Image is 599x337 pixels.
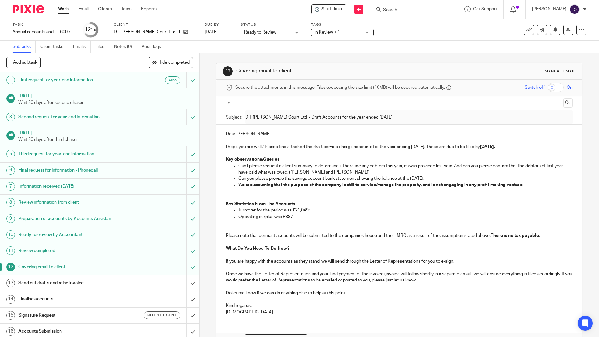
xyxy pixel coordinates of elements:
[226,131,572,137] p: Dear [PERSON_NAME],
[40,41,68,53] a: Client tasks
[13,41,36,53] a: Subtasks
[226,100,233,106] label: To:
[6,76,15,84] div: 1
[570,4,580,14] img: svg%3E
[226,202,295,206] strong: Key Statistics From The Accounts
[13,22,75,27] label: Task
[235,84,445,91] span: Secure the attachments in this message. Files exceeding the size limit (10MB) will be secured aut...
[6,198,15,207] div: 8
[142,41,166,53] a: Audit logs
[18,278,126,288] h1: Send out drafts and raise invoice.
[78,6,89,12] a: Email
[98,6,112,12] a: Clients
[311,22,374,27] label: Tags
[383,8,439,13] input: Search
[6,150,15,158] div: 5
[121,6,132,12] a: Team
[114,41,137,53] a: Notes (0)
[6,279,15,287] div: 13
[226,290,572,296] p: Do let me know if we can do anything else to help at this point.
[226,233,572,239] p: Please note that dormant accounts will be submitted to the companies house and the HMRC as a resu...
[18,75,126,85] h1: First request for year-end information
[141,6,157,12] a: Reports
[6,263,15,271] div: 12
[114,29,180,35] p: D T [PERSON_NAME] Court Ltd - HWB
[238,214,572,220] p: Operating surplus was £387
[226,309,572,315] p: [DEMOGRAPHIC_DATA]
[18,198,126,207] h1: Review information from client
[238,163,572,176] p: Can I please request a client summary to determine if there are any debtors this year, as was pro...
[321,6,343,13] span: Start timer
[480,145,495,149] strong: [DATE].
[114,22,197,27] label: Client
[18,91,193,99] h1: [DATE]
[315,30,340,35] span: In Review + 1
[238,183,523,187] strong: We are assuming that the purpose of the company is still to service/manage the property, and is n...
[73,41,91,53] a: Emails
[205,22,233,27] label: Due by
[226,271,572,284] p: Once we have the Letter of Representation and your kind payment of the invoice (invoice will foll...
[563,98,573,108] button: Cc
[6,311,15,320] div: 15
[6,113,15,121] div: 3
[18,182,126,191] h1: Information received [DATE]
[6,246,15,255] div: 11
[18,136,193,143] p: Wait 30 days after third chaser
[226,302,572,309] p: Kind regards,
[205,30,218,34] span: [DATE]
[95,41,109,53] a: Files
[58,6,69,12] a: Work
[223,66,233,76] div: 12
[6,166,15,175] div: 6
[567,84,573,91] span: On
[226,114,242,120] label: Subject:
[18,214,126,223] h1: Preparation of accounts by Accounts Assistant
[236,68,413,74] h1: Covering email to client
[18,166,126,175] h1: Final request for information - Phonecall
[241,22,303,27] label: Status
[532,6,566,12] p: [PERSON_NAME]
[226,246,289,251] strong: What Do You Need To Do Now?
[6,295,15,304] div: 14
[238,175,572,182] p: Can you please provide the savings account bank statement showing the balance at the [DATE].
[6,214,15,223] div: 9
[238,207,572,213] p: Turnover for the period was £21,049;
[525,84,544,91] span: Switch off
[226,157,279,162] strong: Key observations/Queries
[491,233,540,238] strong: There is no tax payable.
[18,128,193,136] h1: [DATE]
[18,294,126,304] h1: Finalise accounts
[165,76,180,84] div: Auto
[6,230,15,239] div: 10
[18,327,126,336] h1: Accounts Submission
[13,29,75,35] div: Annual accounts and CT600 return - NON BOOKKEEPING CLIENTS
[18,262,126,272] h1: Covering email to client
[545,69,576,74] div: Manual email
[6,182,15,191] div: 7
[6,57,41,68] button: + Add subtask
[6,327,15,336] div: 16
[18,149,126,159] h1: Third request for year-end information
[18,112,126,122] h1: Second request for year-end information
[244,30,276,35] span: Ready to Review
[147,313,177,318] span: Not yet sent
[311,4,346,14] div: D T Lisa Court Ltd - HWB - Annual accounts and CT600 return - NON BOOKKEEPING CLIENTS
[18,246,126,255] h1: Review completed
[85,26,96,33] div: 12
[18,99,193,106] p: Wait 30 days after second chaser
[226,144,572,150] p: I hope you are well? Please find attached the draft service charge accounts for the year ending [...
[149,57,193,68] button: Hide completed
[18,230,126,239] h1: Ready for review by Accountant
[226,258,572,265] p: If you are happy with the accounts as they stand, we will send through the Letter of Representati...
[13,5,44,13] img: Pixie
[91,28,96,32] small: /19
[473,7,497,11] span: Get Support
[158,60,190,65] span: Hide completed
[18,311,126,320] h1: Signature Request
